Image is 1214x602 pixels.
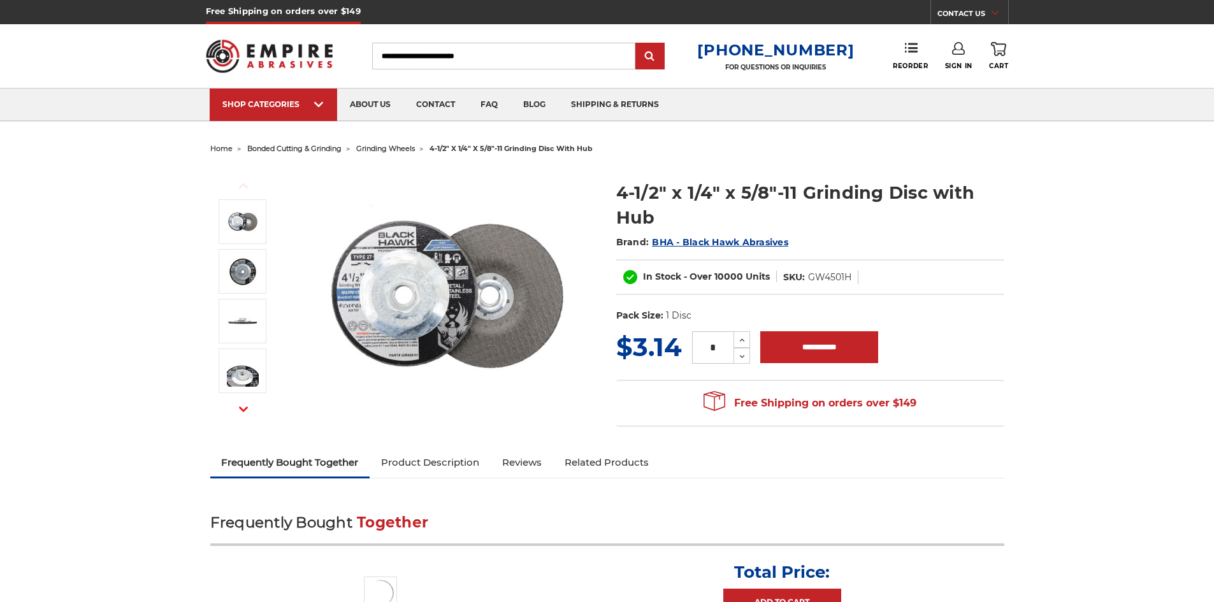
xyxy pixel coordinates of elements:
div: SHOP CATEGORIES [222,99,324,109]
span: Free Shipping on orders over $149 [704,391,916,416]
img: BHA 4.5 Inch Grinding Wheel with 5/8 inch hub [227,206,259,238]
dd: 1 Disc [666,309,691,322]
span: Sign In [945,62,972,70]
span: Brand: [616,236,649,248]
span: 4-1/2" x 1/4" x 5/8"-11 grinding disc with hub [430,144,593,153]
button: Previous [228,172,259,199]
a: Reviews [491,448,553,477]
span: Cart [989,62,1008,70]
span: $3.14 [616,331,682,362]
span: In Stock [643,271,681,282]
span: Frequently Bought [210,513,352,531]
span: - Over [684,271,712,282]
img: 4-1/2" x 1/4" x 5/8"-11 Grinding Disc with Hub [227,255,259,287]
img: Empire Abrasives [206,31,333,81]
p: Total Price: [734,562,830,582]
a: Product Description [370,448,491,477]
span: Units [746,271,770,282]
a: Frequently Bought Together [210,448,370,477]
p: FOR QUESTIONS OR INQUIRIES [697,63,854,71]
img: 1/4 inch thick hubbed grinding wheel [227,305,259,337]
a: Related Products [553,448,660,477]
img: BHA 4.5 Inch Grinding Wheel with 5/8 inch hub [319,167,574,422]
input: Submit [637,44,663,69]
span: Together [357,513,428,531]
a: blog [510,89,558,121]
a: Cart [989,42,1008,70]
a: [PHONE_NUMBER] [697,41,854,59]
dt: SKU: [783,271,805,284]
a: home [210,144,233,153]
a: BHA - Black Hawk Abrasives [652,236,788,248]
a: Reorder [893,42,928,69]
span: Reorder [893,62,928,70]
button: Next [228,396,259,423]
a: shipping & returns [558,89,672,121]
a: contact [403,89,468,121]
span: 10000 [714,271,743,282]
h1: 4-1/2" x 1/4" x 5/8"-11 Grinding Disc with Hub [616,180,1004,230]
img: 4-1/2 inch hub grinding discs [227,355,259,387]
a: faq [468,89,510,121]
a: bonded cutting & grinding [247,144,342,153]
a: grinding wheels [356,144,415,153]
dt: Pack Size: [616,309,663,322]
a: CONTACT US [937,6,1008,24]
dd: GW4501H [808,271,851,284]
a: about us [337,89,403,121]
